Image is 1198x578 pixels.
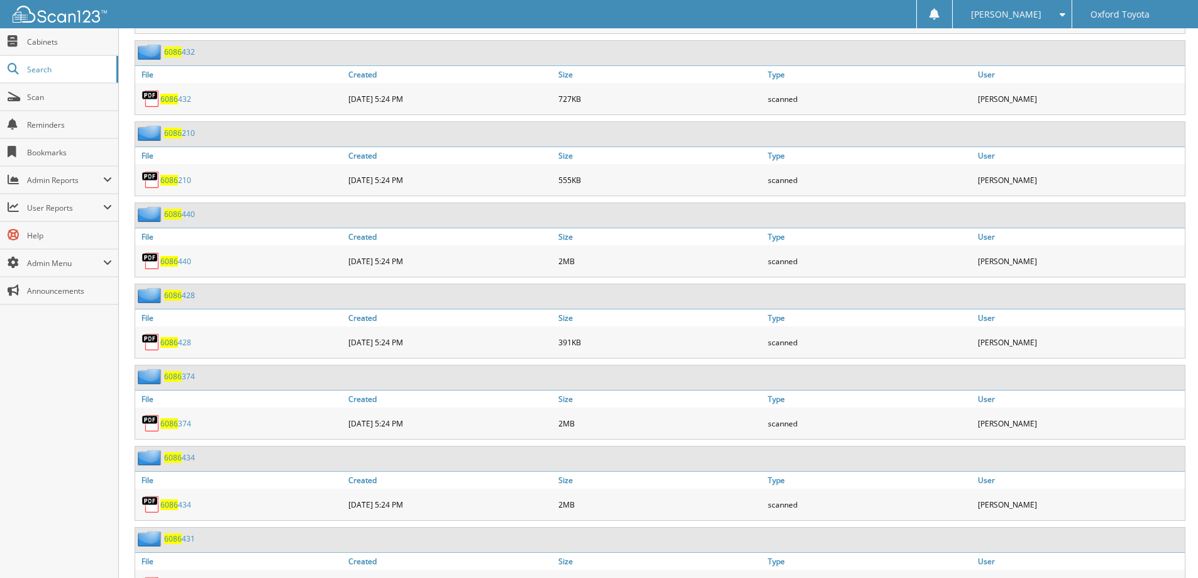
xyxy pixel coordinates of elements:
a: File [135,391,345,408]
a: User [975,147,1185,164]
span: 6086 [164,209,182,220]
a: User [975,309,1185,326]
span: 6086 [160,337,178,348]
a: User [975,66,1185,83]
div: [PERSON_NAME] [975,330,1185,355]
a: File [135,553,345,570]
div: [PERSON_NAME] [975,492,1185,517]
a: Type [765,228,975,245]
span: 6086 [160,94,178,104]
a: File [135,309,345,326]
img: PDF.png [141,333,160,352]
div: [DATE] 5:24 PM [345,167,555,192]
a: Size [555,228,765,245]
a: Type [765,553,975,570]
span: Announcements [27,286,112,296]
img: folder2.png [138,369,164,384]
a: 6086210 [160,175,191,186]
a: File [135,228,345,245]
div: [DATE] 5:24 PM [345,330,555,355]
a: 6086374 [164,371,195,382]
a: User [975,472,1185,489]
a: 6086432 [164,47,195,57]
a: 6086428 [164,290,195,301]
span: Admin Menu [27,258,103,269]
a: File [135,472,345,489]
div: 555KB [555,167,765,192]
div: 2MB [555,492,765,517]
span: Help [27,230,112,241]
a: Created [345,147,555,164]
a: Type [765,66,975,83]
span: Oxford Toyota [1090,11,1150,18]
a: Size [555,391,765,408]
a: Size [555,147,765,164]
img: PDF.png [141,414,160,433]
a: Size [555,309,765,326]
img: folder2.png [138,44,164,60]
img: scan123-logo-white.svg [13,6,107,23]
a: Type [765,309,975,326]
span: Scan [27,92,112,103]
a: Type [765,147,975,164]
a: 6086432 [160,94,191,104]
div: 727KB [555,86,765,111]
img: folder2.png [138,125,164,141]
img: PDF.png [141,252,160,270]
a: 6086440 [160,256,191,267]
a: Created [345,66,555,83]
span: Reminders [27,119,112,130]
a: Created [345,472,555,489]
span: Cabinets [27,36,112,47]
span: User Reports [27,203,103,213]
span: 6086 [164,371,182,382]
div: scanned [765,167,975,192]
span: 6086 [160,418,178,429]
a: Size [555,66,765,83]
iframe: Chat Widget [1135,518,1198,578]
a: Created [345,553,555,570]
div: scanned [765,86,975,111]
div: [PERSON_NAME] [975,411,1185,436]
div: 391KB [555,330,765,355]
span: [PERSON_NAME] [971,11,1041,18]
span: 6086 [164,47,182,57]
img: PDF.png [141,89,160,108]
div: [DATE] 5:24 PM [345,248,555,274]
span: 6086 [160,256,178,267]
img: folder2.png [138,206,164,222]
a: Size [555,472,765,489]
a: 6086434 [160,499,191,510]
span: Bookmarks [27,147,112,158]
div: 2MB [555,248,765,274]
a: User [975,228,1185,245]
a: Size [555,553,765,570]
img: PDF.png [141,170,160,189]
a: Created [345,391,555,408]
span: 6086 [164,290,182,301]
a: 6086210 [164,128,195,138]
img: PDF.png [141,495,160,514]
div: scanned [765,248,975,274]
span: 6086 [164,533,182,544]
a: 6086428 [160,337,191,348]
a: 6086434 [164,452,195,463]
div: scanned [765,330,975,355]
a: Created [345,228,555,245]
span: 6086 [164,128,182,138]
div: [DATE] 5:24 PM [345,86,555,111]
div: scanned [765,411,975,436]
a: 6086431 [164,533,195,544]
div: [PERSON_NAME] [975,86,1185,111]
img: folder2.png [138,287,164,303]
span: 6086 [160,175,178,186]
a: Type [765,391,975,408]
img: folder2.png [138,531,164,547]
span: Admin Reports [27,175,103,186]
a: User [975,391,1185,408]
span: 6086 [160,499,178,510]
div: [DATE] 5:24 PM [345,492,555,517]
div: [DATE] 5:24 PM [345,411,555,436]
a: Type [765,472,975,489]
